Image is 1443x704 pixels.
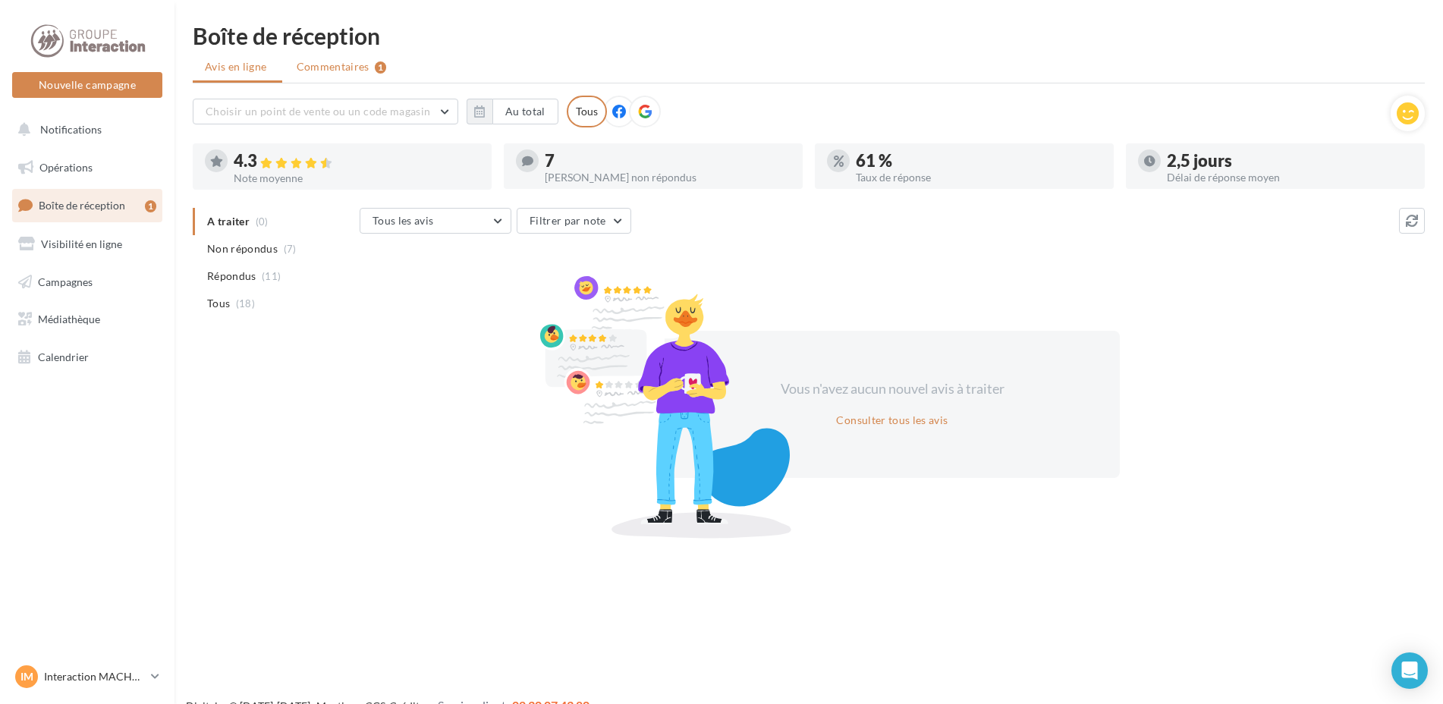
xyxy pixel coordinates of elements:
[567,96,607,127] div: Tous
[12,662,162,691] a: IM Interaction MACHECOUL
[39,199,125,212] span: Boîte de réception
[39,161,93,174] span: Opérations
[467,99,558,124] button: Au total
[9,341,165,373] a: Calendrier
[234,152,479,170] div: 4.3
[145,200,156,212] div: 1
[9,228,165,260] a: Visibilité en ligne
[1167,172,1413,183] div: Délai de réponse moyen
[236,297,255,310] span: (18)
[517,208,631,234] button: Filtrer par note
[373,214,434,227] span: Tous les avis
[207,296,230,311] span: Tous
[44,669,145,684] p: Interaction MACHECOUL
[9,303,165,335] a: Médiathèque
[762,379,1023,399] div: Vous n'avez aucun nouvel avis à traiter
[41,237,122,250] span: Visibilité en ligne
[830,411,954,429] button: Consulter tous les avis
[262,270,281,282] span: (11)
[284,243,297,255] span: (7)
[207,241,278,256] span: Non répondus
[856,172,1102,183] div: Taux de réponse
[9,189,165,222] a: Boîte de réception1
[193,99,458,124] button: Choisir un point de vente ou un code magasin
[207,269,256,284] span: Répondus
[545,172,791,183] div: [PERSON_NAME] non répondus
[9,114,159,146] button: Notifications
[9,152,165,184] a: Opérations
[12,72,162,98] button: Nouvelle campagne
[9,266,165,298] a: Campagnes
[360,208,511,234] button: Tous les avis
[38,275,93,288] span: Campagnes
[545,152,791,169] div: 7
[206,105,430,118] span: Choisir un point de vente ou un code magasin
[193,24,1425,47] div: Boîte de réception
[1391,652,1428,689] div: Open Intercom Messenger
[38,313,100,325] span: Médiathèque
[40,123,102,136] span: Notifications
[38,350,89,363] span: Calendrier
[297,59,369,74] span: Commentaires
[20,669,33,684] span: IM
[234,173,479,184] div: Note moyenne
[375,61,386,74] div: 1
[1167,152,1413,169] div: 2,5 jours
[856,152,1102,169] div: 61 %
[492,99,558,124] button: Au total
